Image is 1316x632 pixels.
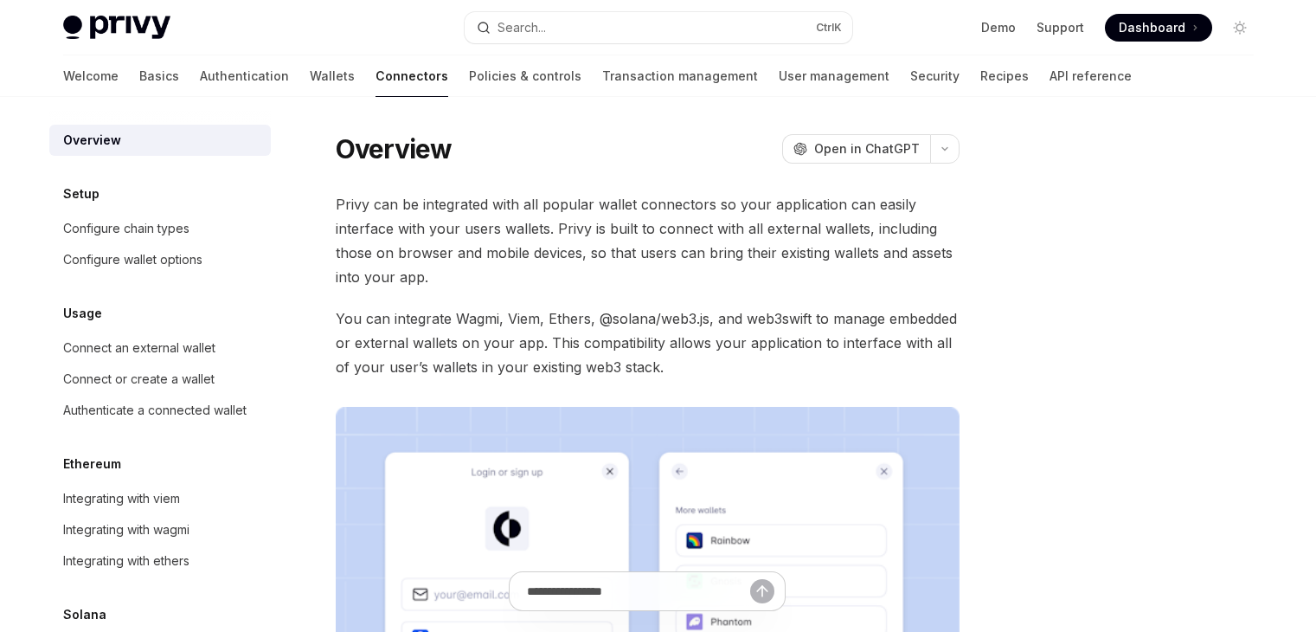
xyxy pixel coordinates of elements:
[63,16,170,40] img: light logo
[816,21,842,35] span: Ctrl K
[139,55,179,97] a: Basics
[49,395,271,426] a: Authenticate a connected wallet
[1119,19,1185,36] span: Dashboard
[527,572,750,610] input: Ask a question...
[63,303,102,324] h5: Usage
[49,364,271,395] a: Connect or create a wallet
[63,488,180,509] div: Integrating with viem
[1050,55,1132,97] a: API reference
[63,184,100,204] h5: Setup
[63,454,121,474] h5: Ethereum
[498,17,546,38] div: Search...
[750,579,774,603] button: Send message
[63,338,215,358] div: Connect an external wallet
[49,125,271,156] a: Overview
[49,545,271,577] a: Integrating with ethers
[910,55,960,97] a: Security
[63,551,189,571] div: Integrating with ethers
[49,332,271,364] a: Connect an external wallet
[782,134,930,164] button: Open in ChatGPT
[63,604,106,625] h5: Solana
[1105,14,1212,42] a: Dashboard
[63,369,215,390] div: Connect or create a wallet
[814,140,920,158] span: Open in ChatGPT
[63,519,189,540] div: Integrating with wagmi
[49,213,271,244] a: Configure chain types
[465,12,852,43] button: Open search
[980,55,1029,97] a: Recipes
[469,55,581,97] a: Policies & controls
[602,55,758,97] a: Transaction management
[1037,19,1084,36] a: Support
[63,400,247,421] div: Authenticate a connected wallet
[1226,14,1254,42] button: Toggle dark mode
[49,244,271,275] a: Configure wallet options
[63,218,189,239] div: Configure chain types
[336,192,960,289] span: Privy can be integrated with all popular wallet connectors so your application can easily interfa...
[376,55,448,97] a: Connectors
[310,55,355,97] a: Wallets
[200,55,289,97] a: Authentication
[63,249,202,270] div: Configure wallet options
[779,55,889,97] a: User management
[336,306,960,379] span: You can integrate Wagmi, Viem, Ethers, @solana/web3.js, and web3swift to manage embedded or exter...
[49,514,271,545] a: Integrating with wagmi
[63,55,119,97] a: Welcome
[49,483,271,514] a: Integrating with viem
[981,19,1016,36] a: Demo
[63,130,121,151] div: Overview
[336,133,453,164] h1: Overview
